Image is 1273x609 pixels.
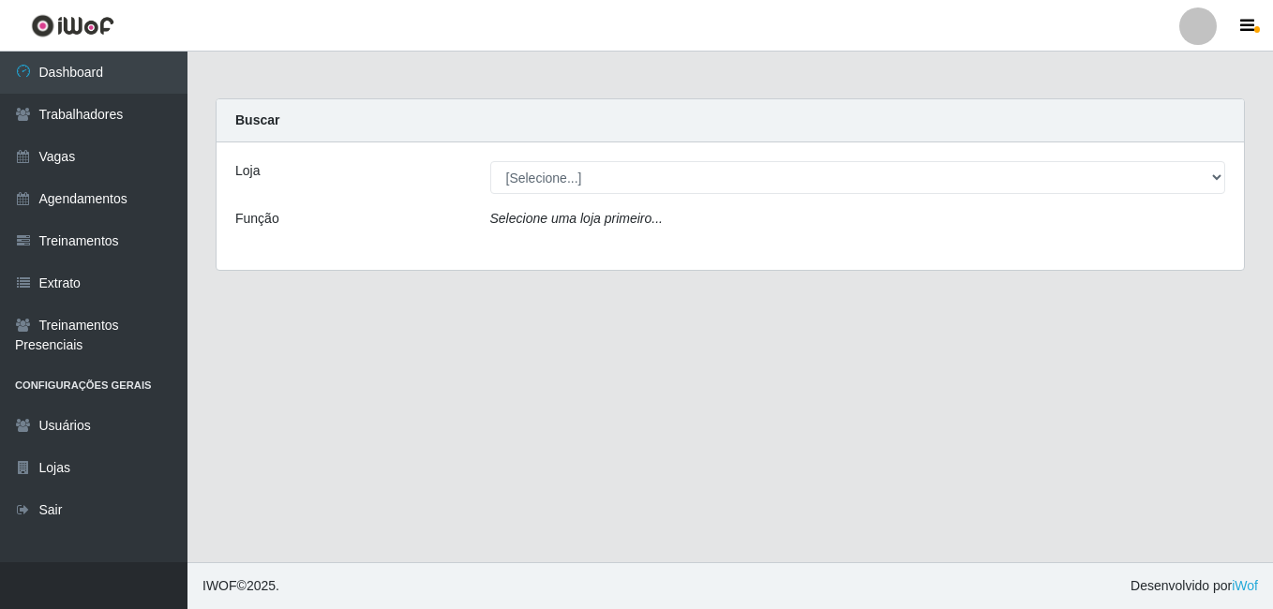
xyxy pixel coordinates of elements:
[235,161,260,181] label: Loja
[202,578,237,593] span: IWOF
[1131,576,1258,596] span: Desenvolvido por
[202,576,279,596] span: © 2025 .
[235,209,279,229] label: Função
[490,211,663,226] i: Selecione uma loja primeiro...
[31,14,114,37] img: CoreUI Logo
[1232,578,1258,593] a: iWof
[235,112,279,127] strong: Buscar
